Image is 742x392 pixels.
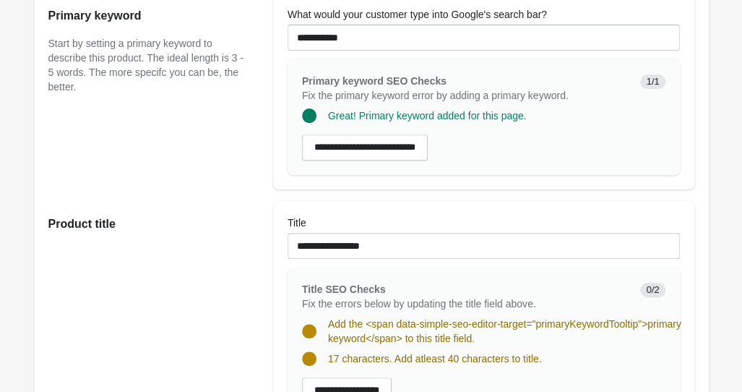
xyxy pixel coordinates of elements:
[328,353,542,365] span: 17 characters. Add atleast 40 characters to title.
[48,36,244,94] p: Start by setting a primary keyword to describe this product. The ideal length is 3 - 5 words. The...
[48,216,244,233] h2: Product title
[640,283,665,297] span: 0/2
[48,7,244,25] h2: Primary keyword
[302,88,629,103] p: Fix the primary keyword error by adding a primary keyword.
[12,12,378,77] body: Rich Text Area. Press ALT-0 for help.
[288,7,547,22] label: What would your customer type into Google's search bar?
[328,110,527,122] span: Great! Primary keyword added for this page.
[302,284,386,295] span: Title SEO Checks
[302,75,447,87] span: Primary keyword SEO Checks
[328,318,681,344] span: Add the <span data-simple-seo-editor-target="primaryKeywordTooltip">primary keyword</span> to thi...
[302,297,629,311] p: Fix the errors below by updating the title field above.
[288,216,306,230] label: Title
[640,74,665,89] span: 1/1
